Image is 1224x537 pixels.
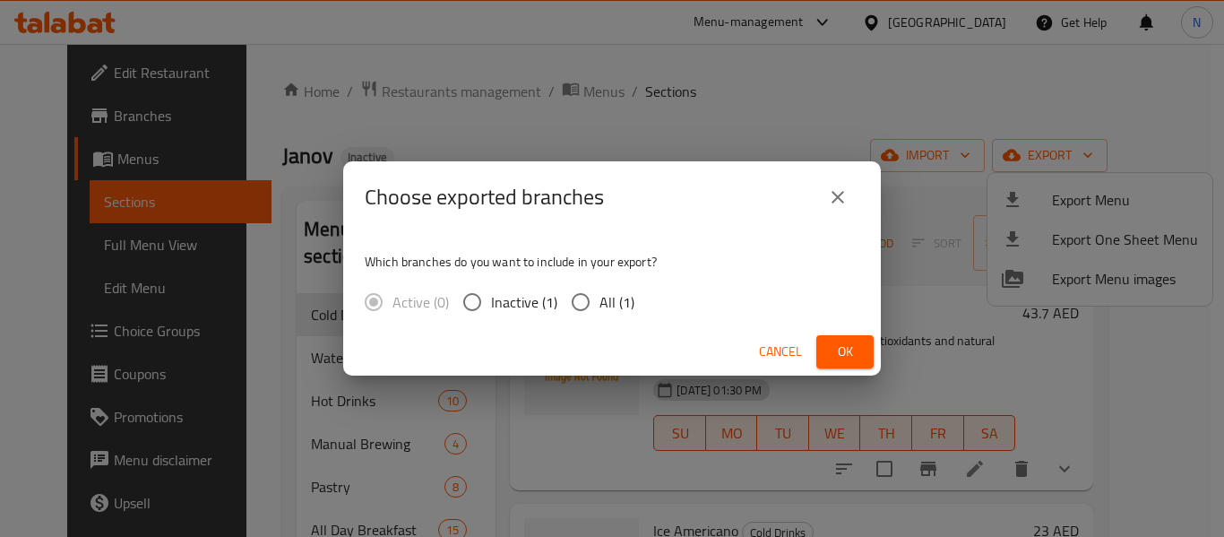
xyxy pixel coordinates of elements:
span: Cancel [759,341,802,363]
span: All (1) [599,291,634,313]
p: Which branches do you want to include in your export? [365,253,859,271]
button: Ok [816,335,874,368]
button: close [816,176,859,219]
h2: Choose exported branches [365,183,604,212]
span: Active (0) [392,291,449,313]
button: Cancel [752,335,809,368]
span: Ok [831,341,859,363]
span: Inactive (1) [491,291,557,313]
